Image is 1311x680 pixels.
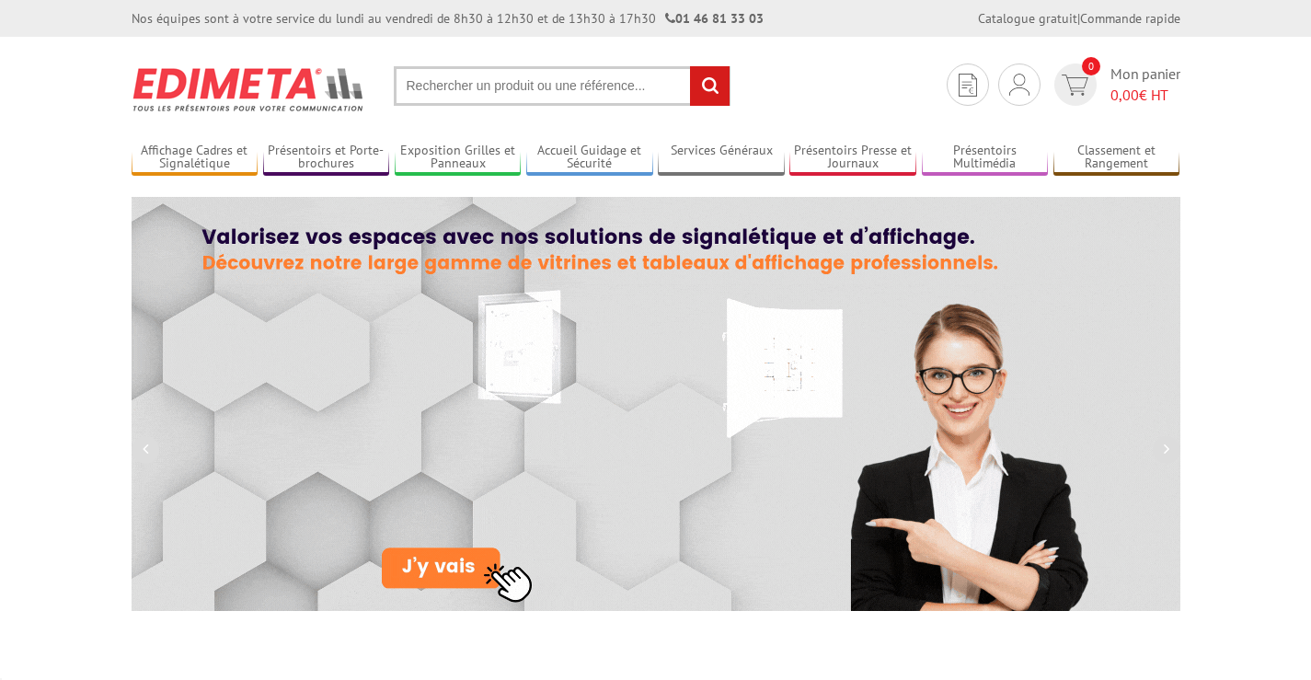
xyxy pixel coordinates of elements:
input: rechercher [690,66,730,106]
a: Commande rapide [1080,10,1180,27]
div: | [978,9,1180,28]
span: € HT [1110,85,1180,106]
a: Services Généraux [658,143,785,173]
img: devis rapide [959,74,977,97]
a: Présentoirs Multimédia [922,143,1049,173]
span: 0 [1082,57,1100,75]
div: Nos équipes sont à votre service du lundi au vendredi de 8h30 à 12h30 et de 13h30 à 17h30 [132,9,764,28]
input: Rechercher un produit ou une référence... [394,66,730,106]
a: Présentoirs Presse et Journaux [789,143,916,173]
span: Mon panier [1110,63,1180,106]
a: Exposition Grilles et Panneaux [395,143,522,173]
a: Classement et Rangement [1053,143,1180,173]
a: Présentoirs et Porte-brochures [263,143,390,173]
span: 0,00 [1110,86,1139,104]
img: devis rapide [1062,75,1088,96]
img: Présentoir, panneau, stand - Edimeta - PLV, affichage, mobilier bureau, entreprise [132,55,366,123]
strong: 01 46 81 33 03 [665,10,764,27]
a: Affichage Cadres et Signalétique [132,143,259,173]
a: Catalogue gratuit [978,10,1077,27]
img: devis rapide [1009,74,1029,96]
a: Accueil Guidage et Sécurité [526,143,653,173]
a: devis rapide 0 Mon panier 0,00€ HT [1050,63,1180,106]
